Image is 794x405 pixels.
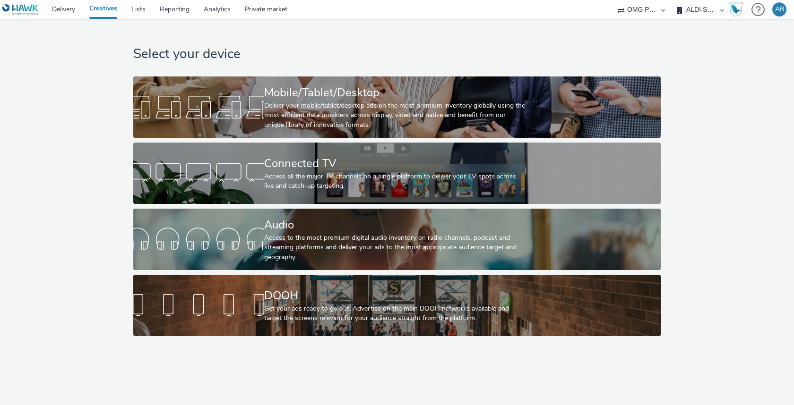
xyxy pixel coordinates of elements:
a: AudioAccess to the most premium digital audio inventory on radio channels, podcast and streaming ... [133,209,660,270]
div: AB [775,2,784,17]
div: Deliver your mobile/tablet/desktop ads on the most premium inventory globally using the most effi... [264,101,526,130]
div: Mobile/Tablet/Desktop [264,84,526,101]
h1: Select your device [133,45,660,63]
div: Get your ads ready to go out! Advertise on the main DOOH networks available and target the screen... [264,304,526,323]
div: Connected TV [264,155,526,172]
img: Hawk Academy [729,2,743,17]
div: Access all the major TV channels on a single platform to deliver your TV spots across live and ca... [264,172,526,191]
a: Hawk Academy [729,2,747,17]
div: Access to the most premium digital audio inventory on radio channels, podcast and streaming platf... [264,233,526,262]
a: Connected TVAccess all the major TV channels on a single platform to deliver your TV spots across... [133,143,660,204]
a: Mobile/Tablet/DesktopDeliver your mobile/tablet/desktop ads on the most premium inventory globall... [133,76,660,138]
div: Audio [264,217,526,233]
a: DOOHGet your ads ready to go out! Advertise on the main DOOH networks available and target the sc... [133,275,660,336]
img: undefined Logo [2,4,39,16]
div: DOOH [264,287,526,304]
